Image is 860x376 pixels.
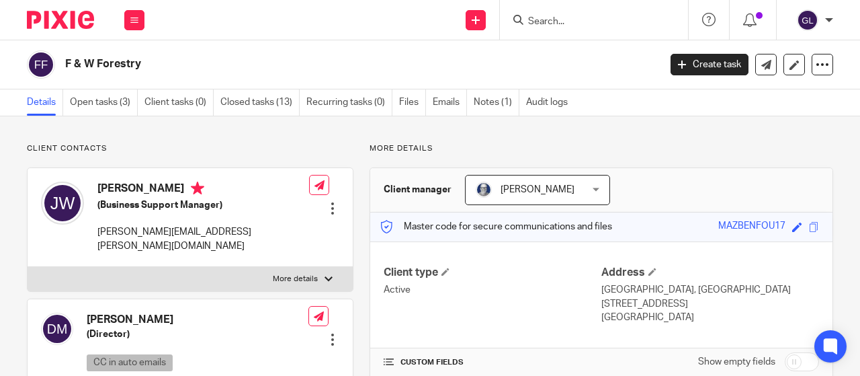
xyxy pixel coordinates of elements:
[384,357,601,368] h4: CUSTOM FIELDS
[97,198,309,212] h5: (Business Support Manager)
[27,89,63,116] a: Details
[384,183,451,196] h3: Client manager
[220,89,300,116] a: Closed tasks (13)
[384,266,601,280] h4: Client type
[27,11,94,29] img: Pixie
[601,283,819,297] p: [GEOGRAPHIC_DATA], [GEOGRAPHIC_DATA]
[384,283,601,297] p: Active
[27,50,55,79] img: svg%3E
[601,311,819,324] p: [GEOGRAPHIC_DATA]
[797,9,818,31] img: svg%3E
[370,143,833,154] p: More details
[306,89,392,116] a: Recurring tasks (0)
[526,89,574,116] a: Audit logs
[601,297,819,311] p: [STREET_ADDRESS]
[698,355,775,369] label: Show empty fields
[527,16,648,28] input: Search
[41,313,73,345] img: svg%3E
[87,354,173,371] p: CC in auto emails
[87,313,308,327] h4: [PERSON_NAME]
[27,143,353,154] p: Client contacts
[501,185,574,194] span: [PERSON_NAME]
[65,57,533,71] h2: F & W Forestry
[718,219,785,235] div: MAZBENFOU17
[671,54,748,75] a: Create task
[41,182,84,225] img: svg%3E
[97,225,309,253] p: [PERSON_NAME][EMAIL_ADDRESS][PERSON_NAME][DOMAIN_NAME]
[191,182,204,195] i: Primary
[380,220,612,233] p: Master code for secure communications and files
[87,328,308,341] h5: (Director)
[399,89,426,116] a: Files
[144,89,214,116] a: Client tasks (0)
[474,89,519,116] a: Notes (1)
[476,182,492,198] img: renny%20cropped.jpg
[433,89,467,116] a: Emails
[273,274,318,285] p: More details
[97,182,309,198] h4: [PERSON_NAME]
[70,89,138,116] a: Open tasks (3)
[601,266,819,280] h4: Address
